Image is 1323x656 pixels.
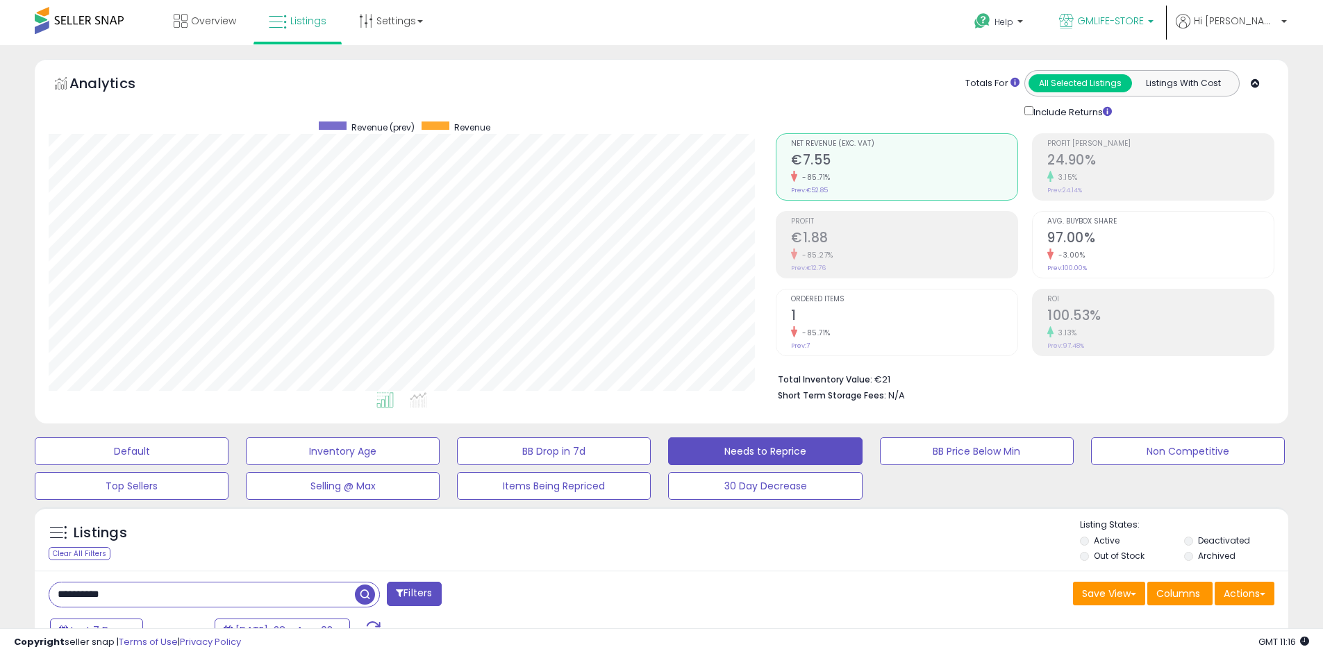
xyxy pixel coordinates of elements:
span: 2025-08-11 11:16 GMT [1258,635,1309,648]
button: Top Sellers [35,472,228,500]
span: N/A [888,389,905,402]
a: Help [963,2,1037,45]
button: Inventory Age [246,437,440,465]
span: Listings [290,14,326,28]
button: Default [35,437,228,465]
button: Non Competitive [1091,437,1285,465]
span: GMLIFE-STORE [1077,14,1144,28]
span: Net Revenue (Exc. VAT) [791,140,1017,148]
button: Needs to Reprice [668,437,862,465]
button: Filters [387,582,441,606]
span: [DATE]-28 - Aug-03 [235,623,333,637]
button: Selling @ Max [246,472,440,500]
button: Columns [1147,582,1213,605]
small: 3.15% [1054,172,1078,183]
b: Short Term Storage Fees: [778,389,886,401]
a: Terms of Use [119,635,178,648]
small: -85.27% [797,250,833,260]
span: Revenue [454,121,490,133]
a: Hi [PERSON_NAME] [1176,14,1287,45]
h5: Analytics [69,74,163,96]
button: All Selected Listings [1029,74,1132,92]
div: Clear All Filters [49,547,110,560]
span: Ordered Items [791,296,1017,303]
span: Hi [PERSON_NAME] [1194,14,1277,28]
h2: 1 [791,308,1017,326]
span: Profit [PERSON_NAME] [1047,140,1274,148]
button: Items Being Repriced [457,472,651,500]
small: Prev: 24.14% [1047,186,1082,194]
i: Get Help [974,12,991,30]
button: 30 Day Decrease [668,472,862,500]
b: Total Inventory Value: [778,373,872,385]
span: Help [995,16,1013,28]
small: -85.71% [797,328,831,338]
strong: Copyright [14,635,65,648]
button: Actions [1215,582,1274,605]
span: Overview [191,14,236,28]
h2: 100.53% [1047,308,1274,326]
h2: €7.55 [791,152,1017,171]
span: Revenue (prev) [351,121,415,133]
label: Out of Stock [1094,550,1145,562]
div: Totals For [965,77,1020,90]
small: Prev: €52.85 [791,186,828,194]
button: [DATE]-28 - Aug-03 [215,619,350,642]
a: Privacy Policy [180,635,241,648]
button: Listings With Cost [1131,74,1235,92]
small: Prev: €12.76 [791,264,826,272]
button: Save View [1073,582,1145,605]
span: Avg. Buybox Share [1047,218,1274,226]
small: Prev: 100.00% [1047,264,1087,272]
div: Include Returns [1014,103,1129,119]
label: Archived [1198,550,1235,562]
div: seller snap | | [14,636,241,649]
label: Active [1094,535,1120,546]
button: BB Price Below Min [880,437,1074,465]
span: Compared to: [145,625,209,638]
label: Deactivated [1198,535,1250,546]
small: -3.00% [1054,250,1085,260]
span: Last 7 Days [71,623,126,637]
small: -85.71% [797,172,831,183]
h2: 97.00% [1047,230,1274,249]
p: Listing States: [1080,519,1288,532]
h2: €1.88 [791,230,1017,249]
button: BB Drop in 7d [457,437,651,465]
small: Prev: 7 [791,342,810,350]
li: €21 [778,370,1264,387]
small: 3.13% [1054,328,1077,338]
h2: 24.90% [1047,152,1274,171]
h5: Listings [74,523,127,543]
span: Columns [1156,587,1200,600]
span: Profit [791,218,1017,226]
small: Prev: 97.48% [1047,342,1084,350]
button: Last 7 Days [50,619,143,642]
span: ROI [1047,296,1274,303]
